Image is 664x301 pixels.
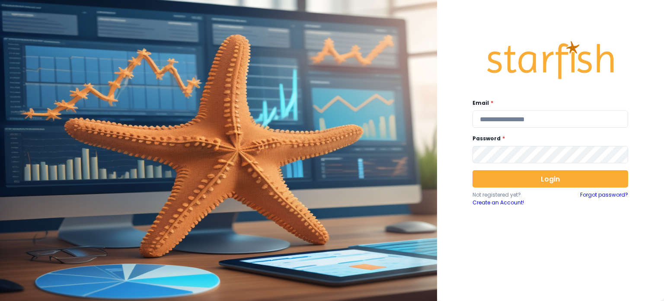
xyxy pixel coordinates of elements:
p: Not registered yet? [472,191,550,199]
a: Create an Account! [472,199,550,207]
button: Login [472,170,628,188]
label: Password [472,135,623,142]
img: Logo.42cb71d561138c82c4ab.png [485,33,615,87]
a: Forgot password? [580,191,628,207]
label: Email [472,99,623,107]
